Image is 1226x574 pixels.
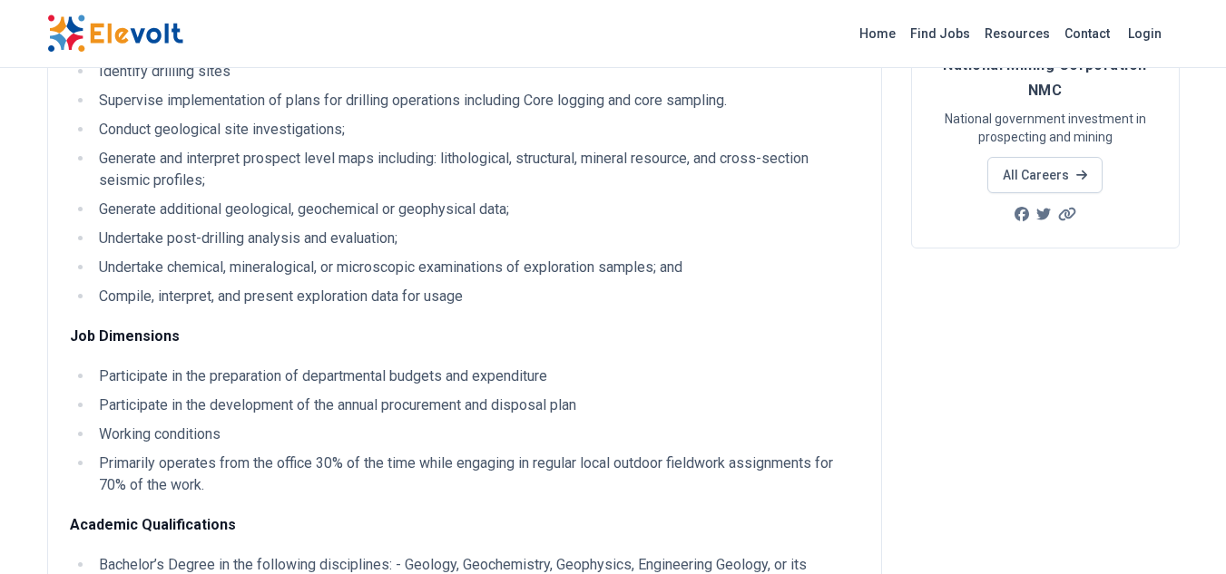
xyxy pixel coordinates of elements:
a: Find Jobs [903,19,977,48]
li: Conduct geological site investigations; [93,119,859,141]
iframe: Chat Widget [1135,487,1226,574]
li: Compile, interpret, and present exploration data for usage [93,286,859,307]
li: Working conditions [93,423,859,445]
a: Resources [977,19,1057,48]
li: Undertake post-drilling analysis and evaluation; [93,228,859,249]
li: Undertake chemical, mineralogical, or microscopic examinations of exploration samples; and [93,257,859,278]
li: Primarily operates from the office 30% of the time while engaging in regular local outdoor fieldw... [93,452,859,496]
li: Supervise implementation of plans for drilling operations including Core logging and core sampling. [93,90,859,112]
li: Identify drilling sites [93,61,859,83]
a: Login [1117,15,1172,52]
a: All Careers [987,157,1103,193]
li: Participate in the development of the annual procurement and disposal plan [93,394,859,416]
strong: Academic Qualifications [70,516,236,533]
li: Participate in the preparation of departmental budgets and expenditure [93,365,859,387]
a: Contact [1057,19,1117,48]
strong: Job Dimensions [70,327,180,345]
a: Home [852,19,903,48]
img: Elevolt [47,15,183,53]
li: Generate and interpret prospect level maps including: lithological, structural, mineral resource,... [93,148,859,191]
p: National government investment in prospecting and mining [934,110,1157,146]
li: Generate additional geological, geochemical or geophysical data; [93,199,859,220]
